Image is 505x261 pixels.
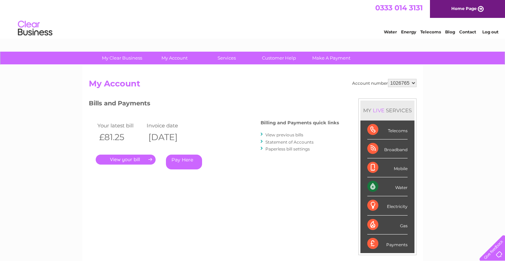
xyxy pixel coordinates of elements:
[482,29,498,34] a: Log out
[360,101,414,120] div: MY SERVICES
[96,121,145,130] td: Your latest bill
[367,158,408,177] div: Mobile
[166,155,202,169] a: Pay Here
[303,52,360,64] a: Make A Payment
[265,139,314,145] a: Statement of Accounts
[367,216,408,234] div: Gas
[265,132,303,137] a: View previous bills
[445,29,455,34] a: Blog
[367,139,408,158] div: Broadband
[367,196,408,215] div: Electricity
[401,29,416,34] a: Energy
[367,121,408,139] div: Telecoms
[18,18,53,39] img: logo.png
[375,3,423,12] a: 0333 014 3131
[145,130,194,144] th: [DATE]
[459,29,476,34] a: Contact
[96,155,156,165] a: .
[96,130,145,144] th: £81.25
[90,4,415,33] div: Clear Business is a trading name of Verastar Limited (registered in [GEOGRAPHIC_DATA] No. 3667643...
[384,29,397,34] a: Water
[420,29,441,34] a: Telecoms
[367,177,408,196] div: Water
[89,79,417,92] h2: My Account
[371,107,386,114] div: LIVE
[145,121,194,130] td: Invoice date
[198,52,255,64] a: Services
[94,52,150,64] a: My Clear Business
[251,52,307,64] a: Customer Help
[352,79,417,87] div: Account number
[261,120,339,125] h4: Billing and Payments quick links
[89,98,339,111] h3: Bills and Payments
[146,52,203,64] a: My Account
[265,146,310,152] a: Paperless bill settings
[367,234,408,253] div: Payments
